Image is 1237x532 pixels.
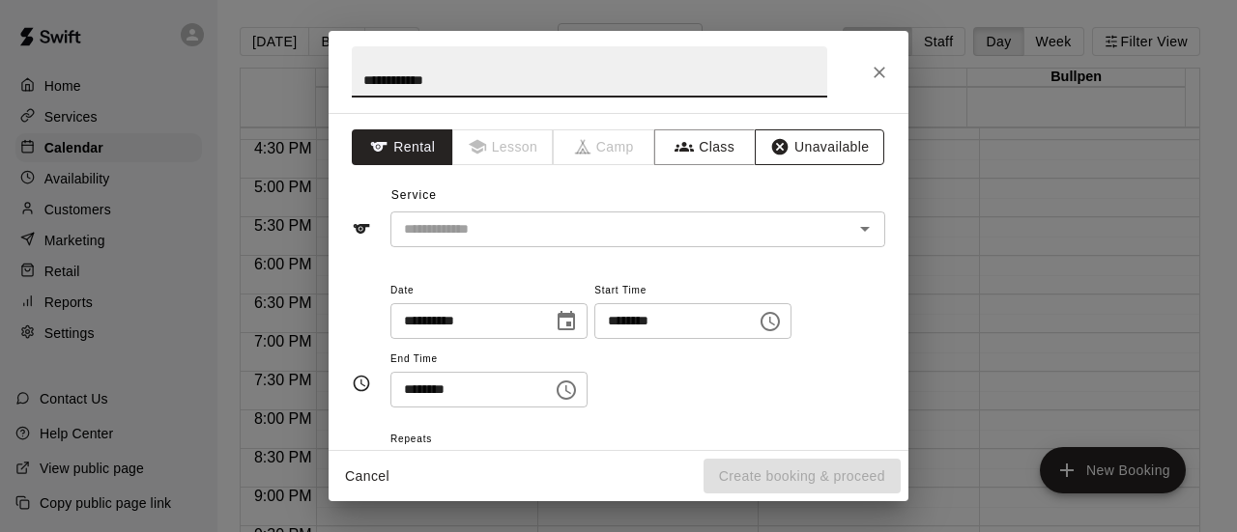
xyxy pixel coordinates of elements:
button: Class [654,129,756,165]
span: Lessons must be created in the Services page first [453,129,555,165]
span: End Time [390,347,588,373]
span: Start Time [594,278,791,304]
svg: Service [352,219,371,238]
span: Camps can only be created in the Services page [554,129,655,165]
button: Choose time, selected time is 8:30 AM [547,371,586,409]
button: Close [862,55,897,90]
span: Service [391,188,437,202]
button: Choose time, selected time is 8:00 AM [751,302,790,341]
button: Rental [352,129,453,165]
svg: Timing [352,374,371,393]
button: Unavailable [755,129,884,165]
button: Cancel [336,459,398,494]
button: Open [851,215,878,242]
span: Date [390,278,588,304]
button: Choose date, selected date is Aug 28, 2025 [547,302,586,341]
span: Repeats [390,427,508,453]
